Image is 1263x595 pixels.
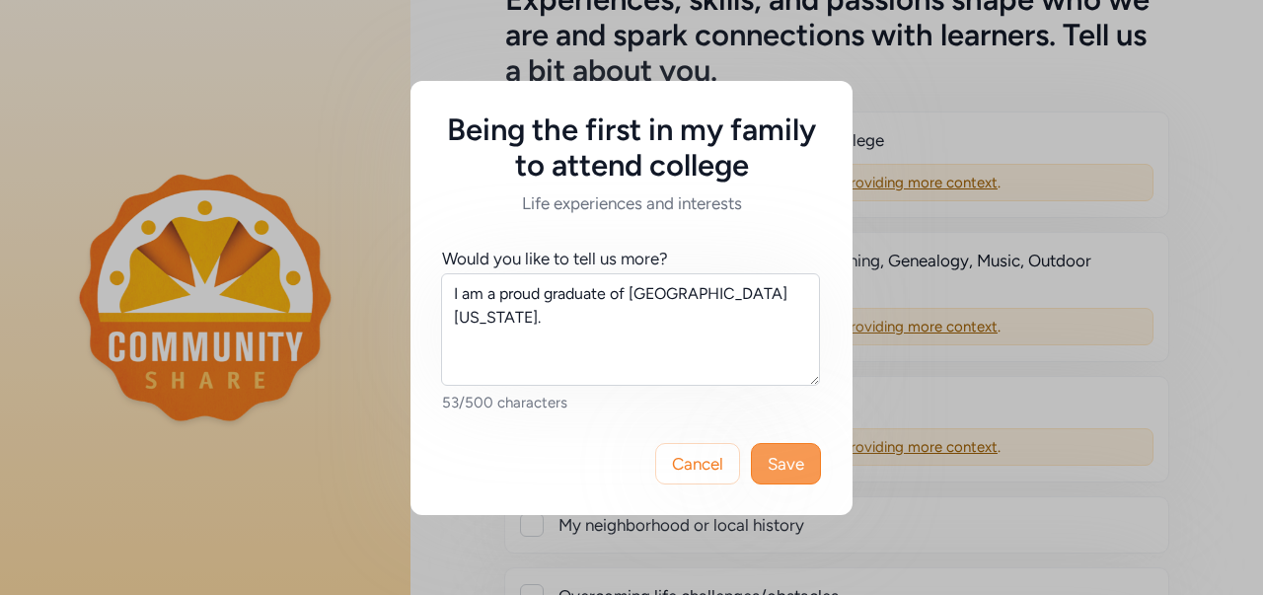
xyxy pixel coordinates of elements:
[655,443,740,484] button: Cancel
[442,247,668,270] div: Would you like to tell us more?
[442,191,821,215] h6: Life experiences and interests
[442,394,567,411] span: 53/500 characters
[751,443,821,484] button: Save
[442,112,821,184] h5: Being the first in my family to attend college
[768,452,804,476] span: Save
[672,452,723,476] span: Cancel
[441,273,820,386] textarea: I am a proud graduate of [GEOGRAPHIC_DATA][US_STATE].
